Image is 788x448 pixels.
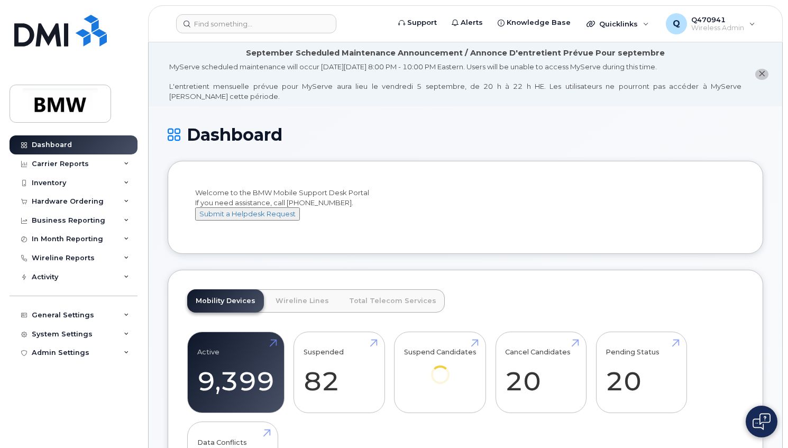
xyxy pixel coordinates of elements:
div: September Scheduled Maintenance Announcement / Annonce D'entretient Prévue Pour septembre [246,48,665,59]
a: Suspend Candidates [404,337,477,398]
a: Total Telecom Services [341,289,445,313]
a: Suspended 82 [304,337,375,407]
button: close notification [755,69,768,80]
button: Submit a Helpdesk Request [195,207,300,221]
a: Mobility Devices [187,289,264,313]
a: Pending Status 20 [606,337,677,407]
a: Wireline Lines [267,289,337,313]
a: Cancel Candidates 20 [505,337,576,407]
div: MyServe scheduled maintenance will occur [DATE][DATE] 8:00 PM - 10:00 PM Eastern. Users will be u... [169,62,741,101]
a: Submit a Helpdesk Request [195,209,300,218]
a: Active 9,399 [197,337,274,407]
img: Open chat [753,413,771,430]
h1: Dashboard [168,125,763,144]
div: Welcome to the BMW Mobile Support Desk Portal If you need assistance, call [PHONE_NUMBER]. [195,188,736,230]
